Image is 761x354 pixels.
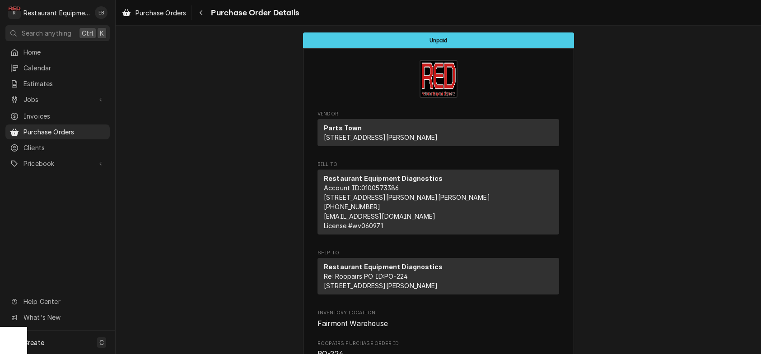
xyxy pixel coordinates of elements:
a: Calendar [5,60,110,75]
span: Pricebook [23,159,92,168]
span: Invoices [23,111,105,121]
div: Purchase Order Bill To [317,161,559,239]
a: Go to What's New [5,310,110,325]
span: Calendar [23,63,105,73]
a: Go to Pricebook [5,156,110,171]
div: Bill To [317,170,559,234]
span: Vendor [317,110,559,118]
span: [STREET_ADDRESS][PERSON_NAME][PERSON_NAME] [324,193,490,201]
span: Unpaid [430,37,448,43]
span: Purchase Orders [23,127,105,137]
span: Clients [23,143,105,152]
strong: Restaurant Equipment Diagnostics [324,263,443,271]
span: Estimates [23,79,105,88]
span: [STREET_ADDRESS][PERSON_NAME] [324,133,438,141]
span: Home [23,47,105,57]
a: Go to Help Center [5,294,110,309]
span: C [99,338,104,347]
strong: Restaurant Equipment Diagnostics [324,175,443,182]
span: Roopairs Purchase Order ID [317,340,559,347]
a: Estimates [5,76,110,91]
div: Purchase Order Ship To [317,249,559,299]
a: [EMAIL_ADDRESS][DOMAIN_NAME] [324,212,435,220]
div: R [8,6,21,19]
div: Restaurant Equipment Diagnostics [23,8,90,18]
span: [STREET_ADDRESS][PERSON_NAME] [324,282,438,290]
a: Purchase Orders [118,5,190,20]
a: Clients [5,140,110,155]
a: Purchase Orders [5,124,110,139]
div: Vendor [317,119,559,150]
div: Emily Bird's Avatar [95,6,107,19]
span: Purchase Orders [135,8,186,18]
a: [PHONE_NUMBER] [324,203,380,211]
div: Ship To [317,258,559,298]
div: Purchase Order Vendor [317,110,559,150]
span: License # wv060971 [324,222,383,230]
a: Go to Jobs [5,92,110,107]
span: Jobs [23,95,92,104]
span: Inventory Location [317,309,559,317]
span: Purchase Order Details [208,7,299,19]
span: Inventory Location [317,318,559,329]
div: Restaurant Equipment Diagnostics's Avatar [8,6,21,19]
div: Bill To [317,170,559,238]
span: K [100,28,104,38]
span: Fairmont Warehouse [317,319,388,328]
span: Ship To [317,249,559,257]
img: Logo [420,60,458,98]
div: Status [303,32,574,48]
div: Inventory Location [317,309,559,329]
span: Search anything [22,28,71,38]
strong: Parts Town [324,124,362,132]
span: Bill To [317,161,559,168]
div: Vendor [317,119,559,146]
span: Account ID: 0100573386 [324,184,399,192]
div: Ship To [317,258,559,294]
button: Navigate back [194,5,208,20]
button: Search anythingCtrlK [5,25,110,41]
span: Ctrl [82,28,93,38]
span: What's New [23,313,104,322]
span: Create [23,339,44,346]
a: Invoices [5,109,110,124]
div: EB [95,6,107,19]
span: Re: Roopairs PO ID: PO-224 [324,272,408,280]
a: Home [5,45,110,60]
span: Help Center [23,297,104,306]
